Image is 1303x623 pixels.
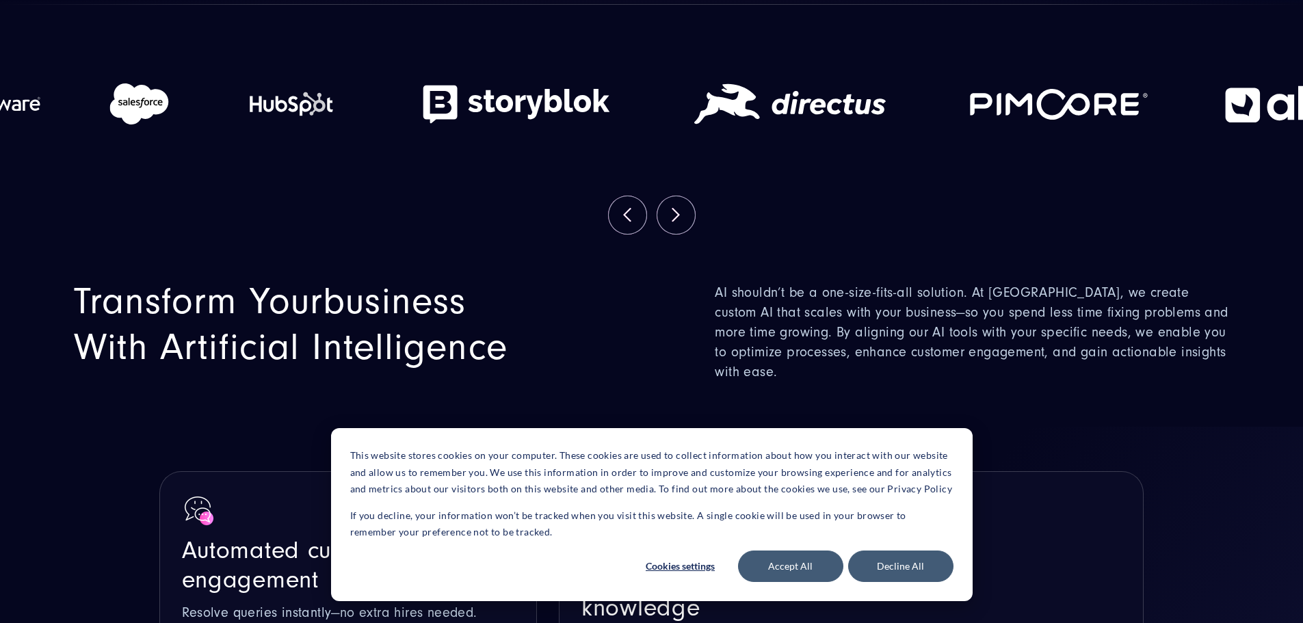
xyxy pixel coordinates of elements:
[182,603,514,623] p: Resolve queries instantly—no extra hires needed.
[961,59,1157,148] img: logo_pimcore_white | AI Solutions SUNZINET
[237,59,345,148] img: hubspot-logo_white | AI Solutions SUNZINET
[182,494,216,528] img: Conversation cloud with a smile | AI Solutions SUNZINET
[848,551,953,582] button: Decline All
[657,196,695,234] button: Next
[628,551,733,582] button: Cookies settings
[74,280,237,323] span: Transform
[350,447,953,498] p: This website stores cookies on your computer. These cookies are used to collect information about...
[250,280,323,323] span: your
[715,285,1228,380] span: AI shouldn’t be a one-size-fits-all solution. At [GEOGRAPHIC_DATA], we create custom AI that scal...
[182,536,514,595] h2: Automated customer engagement
[109,59,169,148] img: salesforce-logo_white | AI Solutions SUNZINET
[414,59,619,148] img: logo_storyblok_white | AI Solutions SUNZINET
[738,551,843,582] button: Accept All
[74,280,508,369] span: business with Artificial Intelligence
[687,59,893,148] img: logo_directus_white | AI Solutions SUNZINET
[331,428,973,601] div: Cookie banner
[609,196,646,234] button: Previous
[350,507,953,541] p: If you decline, your information won’t be tracked when you visit this website. A single cookie wi...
